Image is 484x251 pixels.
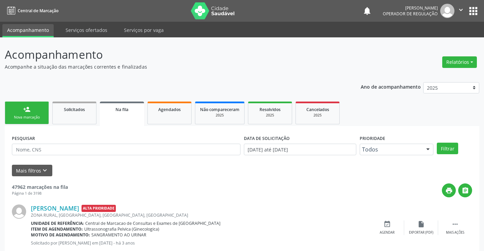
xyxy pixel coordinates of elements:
i:  [462,187,469,194]
i:  [457,6,465,14]
img: img [440,4,454,18]
div: Mais ações [446,230,464,235]
button: print [442,183,456,197]
img: img [12,204,26,219]
label: Prioridade [360,133,385,144]
div: ZONA RURAL, [GEOGRAPHIC_DATA], [GEOGRAPHIC_DATA], [GEOGRAPHIC_DATA] [31,212,370,218]
b: Motivo de agendamento: [31,232,90,238]
span: SANGRAMENTO AO URINAR [91,232,146,238]
label: DATA DE SOLICITAÇÃO [244,133,290,144]
span: Agendados [158,107,181,112]
span: Cancelados [306,107,329,112]
i:  [451,220,459,228]
a: Serviços por vaga [119,24,168,36]
div: Agendar [380,230,395,235]
button: notifications [362,6,372,16]
span: Resolvidos [259,107,281,112]
i: insert_drive_file [417,220,425,228]
span: Ultrassonografia Pelvica (Ginecologica) [84,226,159,232]
button:  [454,4,467,18]
span: Operador de regulação [383,11,438,17]
p: Ano de acompanhamento [361,82,421,91]
p: Acompanhe a situação das marcações correntes e finalizadas [5,63,337,70]
input: Selecione um intervalo [244,144,356,155]
span: Todos [362,146,420,153]
div: Página 1 de 3198 [12,191,68,196]
div: 2025 [200,113,239,118]
span: Alta Prioridade [82,205,116,212]
input: Nome, CNS [12,144,240,155]
div: 2025 [253,113,287,118]
div: Exportar (PDF) [409,230,433,235]
span: Não compareceram [200,107,239,112]
label: PESQUISAR [12,133,35,144]
i: print [445,187,453,194]
button:  [458,183,472,197]
p: Acompanhamento [5,46,337,63]
p: Solicitado por [PERSON_NAME] em [DATE] - há 3 anos [31,240,370,246]
a: Central de Marcação [5,5,58,16]
a: Acompanhamento [2,24,54,37]
i: event_available [383,220,391,228]
button: apps [467,5,479,17]
button: Filtrar [437,143,458,154]
button: Mais filtroskeyboard_arrow_down [12,165,52,177]
div: person_add [23,106,31,113]
i: keyboard_arrow_down [41,167,49,174]
span: Central de Marcação [18,8,58,14]
a: [PERSON_NAME] [31,204,79,212]
strong: 47962 marcações na fila [12,184,68,190]
button: Relatórios [442,56,477,68]
div: [PERSON_NAME] [383,5,438,11]
a: Serviços ofertados [61,24,112,36]
b: Item de agendamento: [31,226,83,232]
span: Solicitados [64,107,85,112]
span: Na fila [115,107,128,112]
span: Central de Marcacao de Consultas e Exames de [GEOGRAPHIC_DATA] [85,220,220,226]
div: 2025 [301,113,335,118]
div: Nova marcação [10,115,44,120]
b: Unidade de referência: [31,220,84,226]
